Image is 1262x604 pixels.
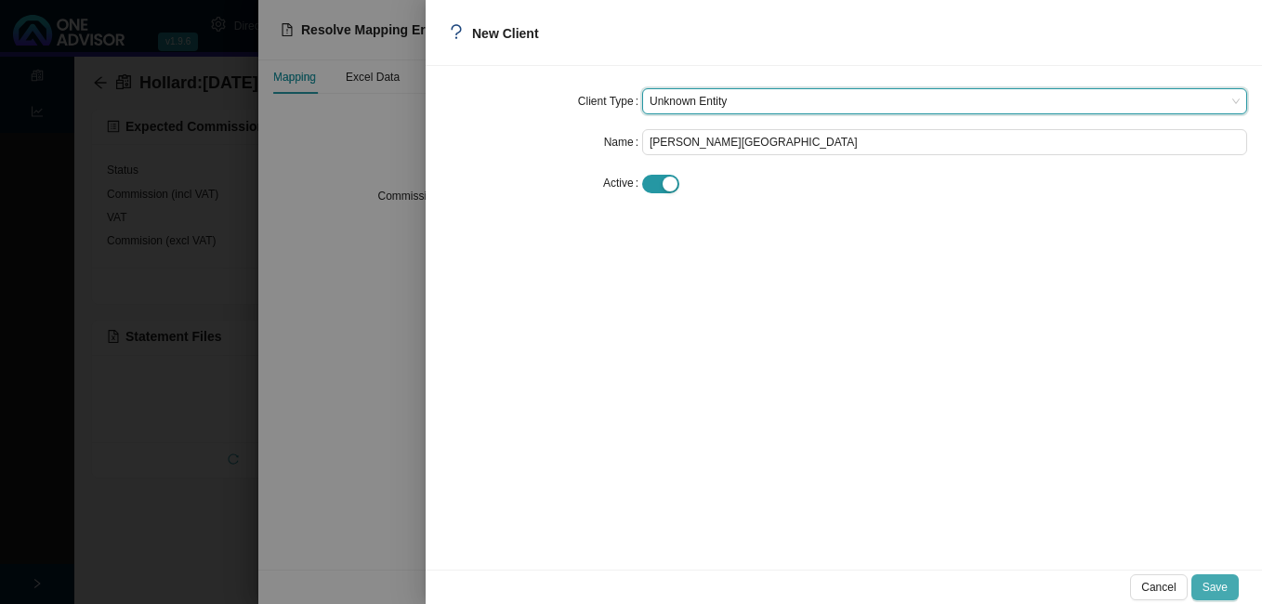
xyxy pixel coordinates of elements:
label: Active [603,170,642,196]
button: Save [1191,574,1239,600]
span: Unknown Entity [650,89,1240,113]
span: question [448,23,465,40]
span: Cancel [1141,578,1176,597]
label: Name [604,129,642,155]
label: Client Type [578,88,642,114]
span: Save [1203,578,1228,597]
span: New Client [472,26,539,41]
button: Cancel [1130,574,1187,600]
